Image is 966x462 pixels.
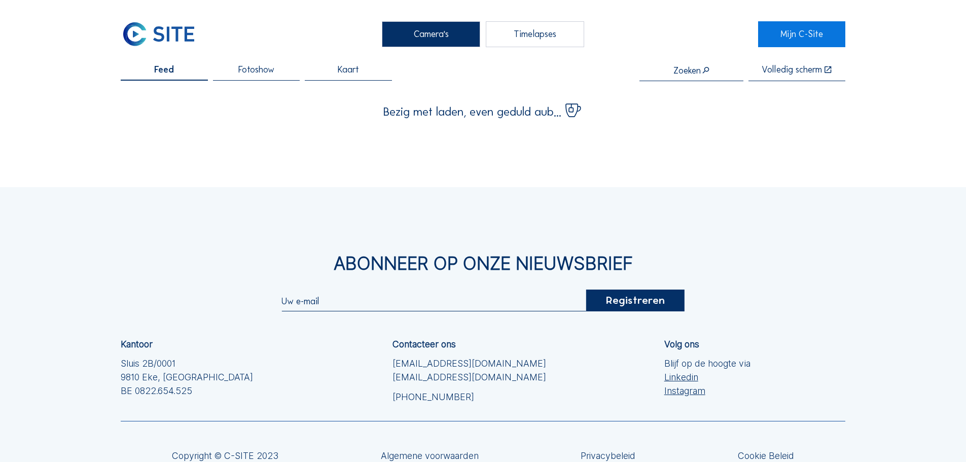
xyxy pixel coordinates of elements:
a: Algemene voorwaarden [381,451,479,460]
div: Camera's [382,21,480,47]
div: Copyright © C-SITE 2023 [172,451,278,460]
span: Bezig met laden, even geduld aub... [383,106,561,118]
a: [EMAIL_ADDRESS][DOMAIN_NAME] [392,371,546,384]
div: Abonneer op onze nieuwsbrief [121,255,845,273]
a: [PHONE_NUMBER] [392,390,546,404]
div: Volledig scherm [762,65,822,75]
span: Feed [154,65,174,75]
input: Uw e-mail [281,296,586,307]
img: C-SITE Logo [121,21,197,47]
div: Blijf op de hoogte via [664,357,750,398]
span: Fotoshow [238,65,274,75]
a: Cookie Beleid [738,451,794,460]
div: Kantoor [121,340,153,349]
div: Sluis 2B/0001 9810 Eke, [GEOGRAPHIC_DATA] BE 0822.654.525 [121,357,253,398]
div: Registreren [586,290,684,311]
a: Mijn C-Site [758,21,845,47]
div: Timelapses [486,21,584,47]
a: C-SITE Logo [121,21,207,47]
a: [EMAIL_ADDRESS][DOMAIN_NAME] [392,357,546,371]
div: Contacteer ons [392,340,456,349]
span: Kaart [338,65,359,75]
a: Privacybeleid [581,451,635,460]
a: Linkedin [664,371,750,384]
a: Instagram [664,384,750,398]
div: Volg ons [664,340,699,349]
